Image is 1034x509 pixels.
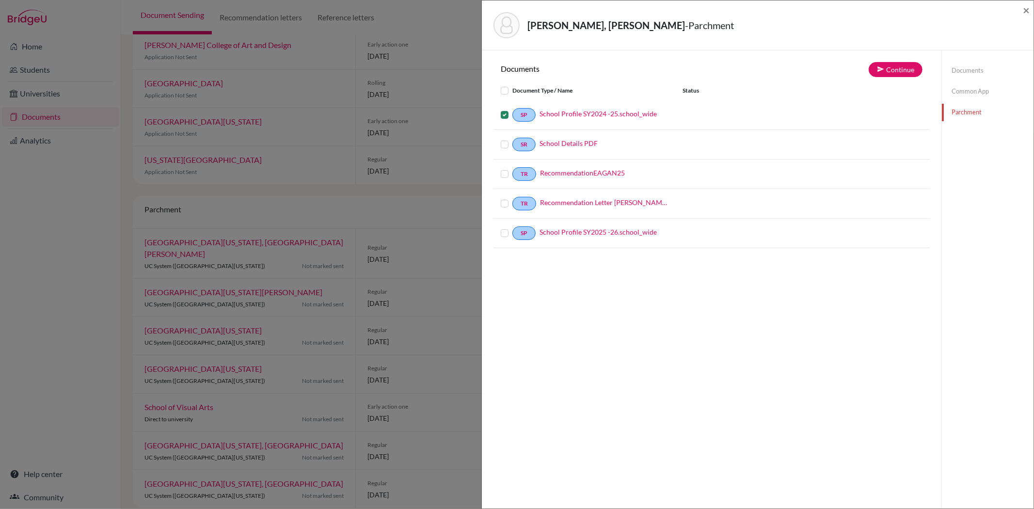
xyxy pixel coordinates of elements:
[493,64,712,73] h6: Documents
[685,19,734,31] span: - Parchment
[869,62,923,77] button: Continue
[942,104,1034,121] a: Parchment
[540,109,657,119] a: School Profile SY2024 -25.school_wide
[512,167,536,181] a: TR
[493,85,675,96] div: Document Type / Name
[675,85,784,96] div: Status
[512,197,536,210] a: TR
[512,138,536,151] a: SR
[942,83,1034,100] a: Common App
[540,227,657,237] a: School Profile SY2025 -26.school_wide
[540,197,668,207] a: Recommendation Letter [PERSON_NAME] [PERSON_NAME]
[1023,3,1030,17] span: ×
[527,19,685,31] strong: [PERSON_NAME], [PERSON_NAME]
[512,108,536,122] a: SP
[512,226,536,240] a: SP
[540,168,625,178] a: RecommendationEAGAN25
[942,62,1034,79] a: Documents
[540,138,598,148] a: School Details PDF
[1023,4,1030,16] button: Close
